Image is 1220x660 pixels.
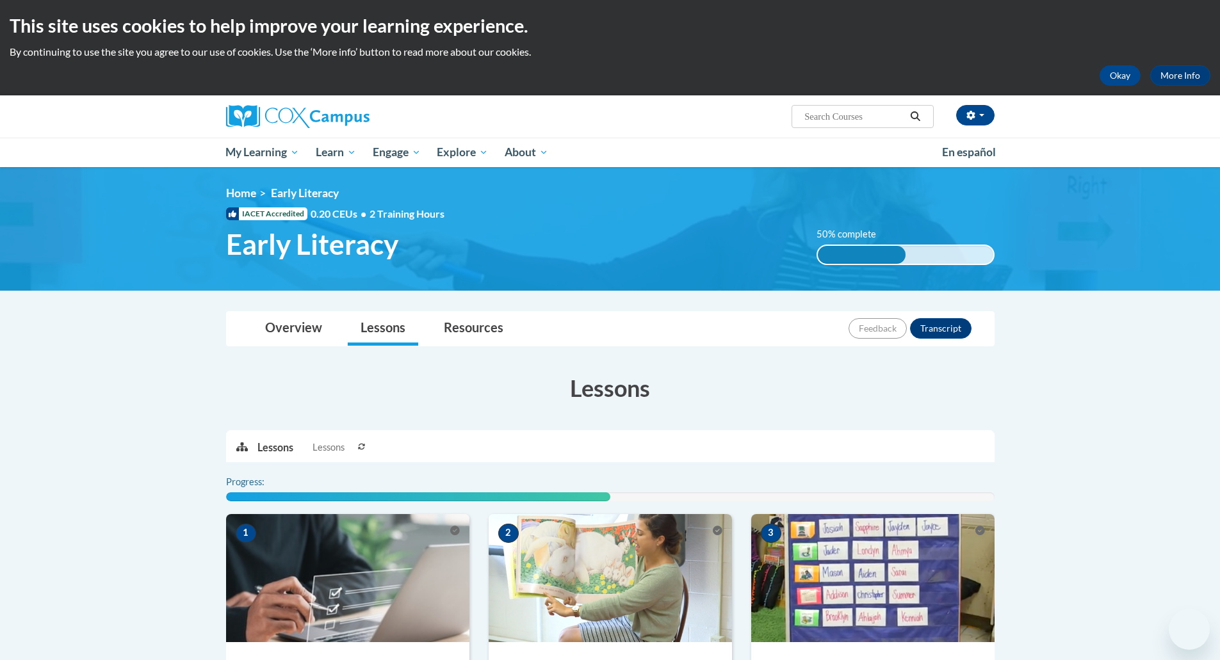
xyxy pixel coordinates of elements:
img: Course Image [751,514,995,642]
a: Engage [364,138,429,167]
a: Explore [428,138,496,167]
span: About [505,145,548,160]
h2: This site uses cookies to help improve your learning experience. [10,13,1210,38]
a: My Learning [218,138,308,167]
span: 1 [236,524,256,543]
p: Lessons [257,440,293,455]
a: Learn [307,138,364,167]
span: En español [942,145,996,159]
p: By continuing to use the site you agree to our use of cookies. Use the ‘More info’ button to read... [10,45,1210,59]
button: Okay [1100,65,1141,86]
span: Learn [316,145,356,160]
span: My Learning [225,145,299,160]
span: Lessons [313,440,345,455]
span: 3 [761,524,781,543]
a: Home [226,186,256,200]
a: More Info [1150,65,1210,86]
span: 2 Training Hours [370,207,444,220]
span: Early Literacy [271,186,339,200]
div: Main menu [207,138,1014,167]
a: Overview [252,312,335,346]
span: Explore [437,145,488,160]
span: 2 [498,524,519,543]
a: Lessons [348,312,418,346]
button: Account Settings [956,105,995,125]
input: Search Courses [803,109,906,124]
iframe: Button to launch messaging window [1169,609,1210,650]
label: Progress: [226,475,300,489]
div: 50% complete [818,246,906,264]
label: 50% complete [817,227,890,241]
img: Cox Campus [226,105,370,128]
a: En español [934,139,1004,166]
button: Transcript [910,318,972,339]
img: Course Image [489,514,732,642]
button: Search [906,109,925,124]
a: About [496,138,557,167]
span: 0.20 CEUs [311,207,370,221]
span: Early Literacy [226,227,398,261]
a: Resources [431,312,516,346]
h3: Lessons [226,372,995,404]
span: Engage [373,145,421,160]
a: Cox Campus [226,105,469,128]
img: Course Image [226,514,469,642]
button: Feedback [849,318,907,339]
span: • [361,207,366,220]
span: IACET Accredited [226,207,307,220]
